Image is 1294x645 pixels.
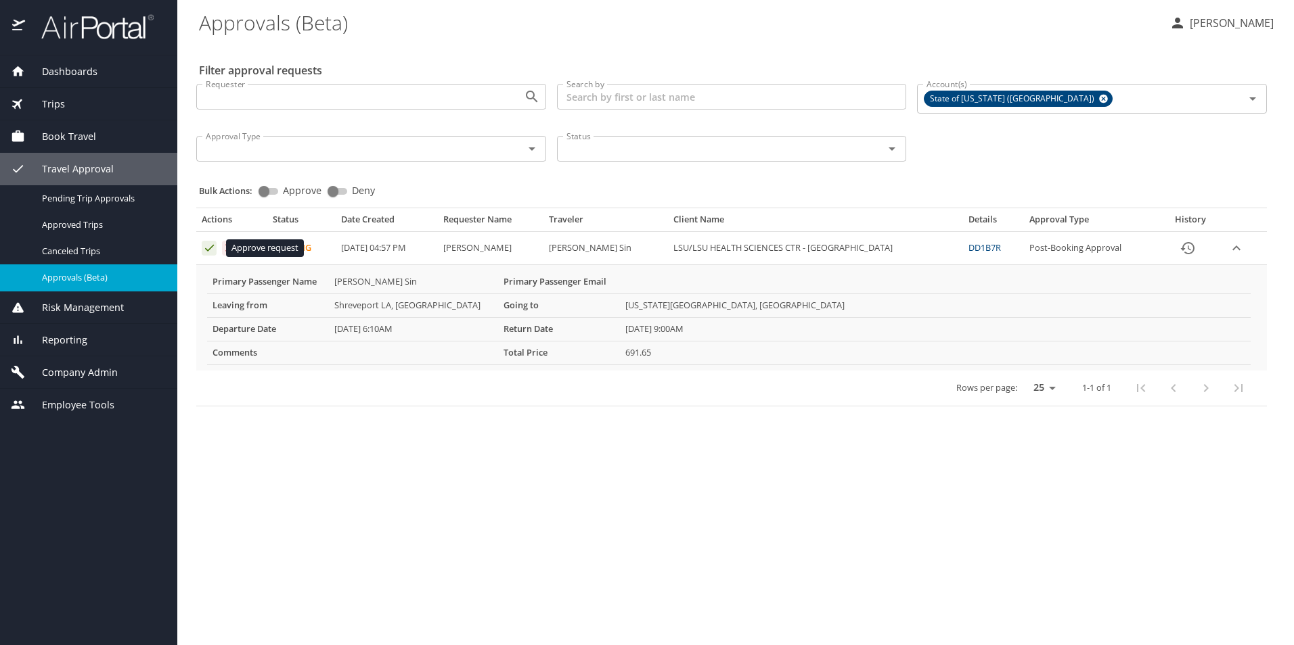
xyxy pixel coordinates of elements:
[207,341,329,364] th: Comments
[42,271,161,284] span: Approvals (Beta)
[620,317,1251,341] td: [DATE] 9:00AM
[25,365,118,380] span: Company Admin
[196,214,1267,406] table: Approval table
[620,341,1251,364] td: 691.65
[924,92,1102,106] span: State of [US_STATE] ([GEOGRAPHIC_DATA])
[25,97,65,112] span: Trips
[522,139,541,158] button: Open
[336,232,438,265] td: [DATE] 04:57 PM
[1024,214,1160,231] th: Approval Type
[267,232,336,265] td: Pending
[620,293,1251,317] td: [US_STATE][GEOGRAPHIC_DATA], [GEOGRAPHIC_DATA]
[207,270,329,293] th: Primary Passenger Name
[207,293,329,317] th: Leaving from
[26,14,154,40] img: airportal-logo.png
[207,317,329,341] th: Departure Date
[543,214,667,231] th: Traveler
[1082,383,1111,392] p: 1-1 of 1
[1243,89,1262,108] button: Open
[199,59,322,81] h2: Filter approval requests
[498,293,620,317] th: Going to
[196,214,267,231] th: Actions
[25,300,124,315] span: Risk Management
[498,341,620,364] th: Total Price
[199,1,1159,43] h1: Approvals (Beta)
[1160,214,1221,231] th: History
[956,383,1017,392] p: Rows per page:
[199,185,263,197] p: Bulk Actions:
[352,186,375,195] span: Deny
[963,214,1024,231] th: Details
[267,214,336,231] th: Status
[12,14,26,40] img: icon-airportal.png
[283,186,321,195] span: Approve
[25,64,97,79] span: Dashboards
[25,162,114,176] span: Travel Approval
[42,245,161,258] span: Canceled Trips
[968,241,1001,254] a: DD1B7R
[222,241,237,256] button: Deny request
[883,139,901,158] button: Open
[438,214,544,231] th: Requester Name
[1164,11,1279,35] button: [PERSON_NAME]
[329,270,498,293] td: [PERSON_NAME] Sin
[924,91,1113,107] div: State of [US_STATE] ([GEOGRAPHIC_DATA])
[329,293,498,317] td: Shreveport LA, [GEOGRAPHIC_DATA]
[498,317,620,341] th: Return Date
[42,218,161,231] span: Approved Trips
[543,232,667,265] td: [PERSON_NAME] Sin
[25,398,114,412] span: Employee Tools
[329,317,498,341] td: [DATE] 6:10AM
[1226,238,1247,258] button: expand row
[668,214,963,231] th: Client Name
[522,87,541,106] button: Open
[1024,232,1160,265] td: Post-Booking Approval
[438,232,544,265] td: [PERSON_NAME]
[25,333,87,348] span: Reporting
[498,270,620,293] th: Primary Passenger Email
[668,232,963,265] td: LSU/LSU HEALTH SCIENCES CTR - [GEOGRAPHIC_DATA]
[336,214,438,231] th: Date Created
[207,270,1251,365] table: More info for approvals
[557,84,907,110] input: Search by first or last name
[1172,232,1204,264] button: History
[42,192,161,205] span: Pending Trip Approvals
[1186,15,1274,31] p: [PERSON_NAME]
[25,129,96,144] span: Book Travel
[1023,378,1061,398] select: rows per page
